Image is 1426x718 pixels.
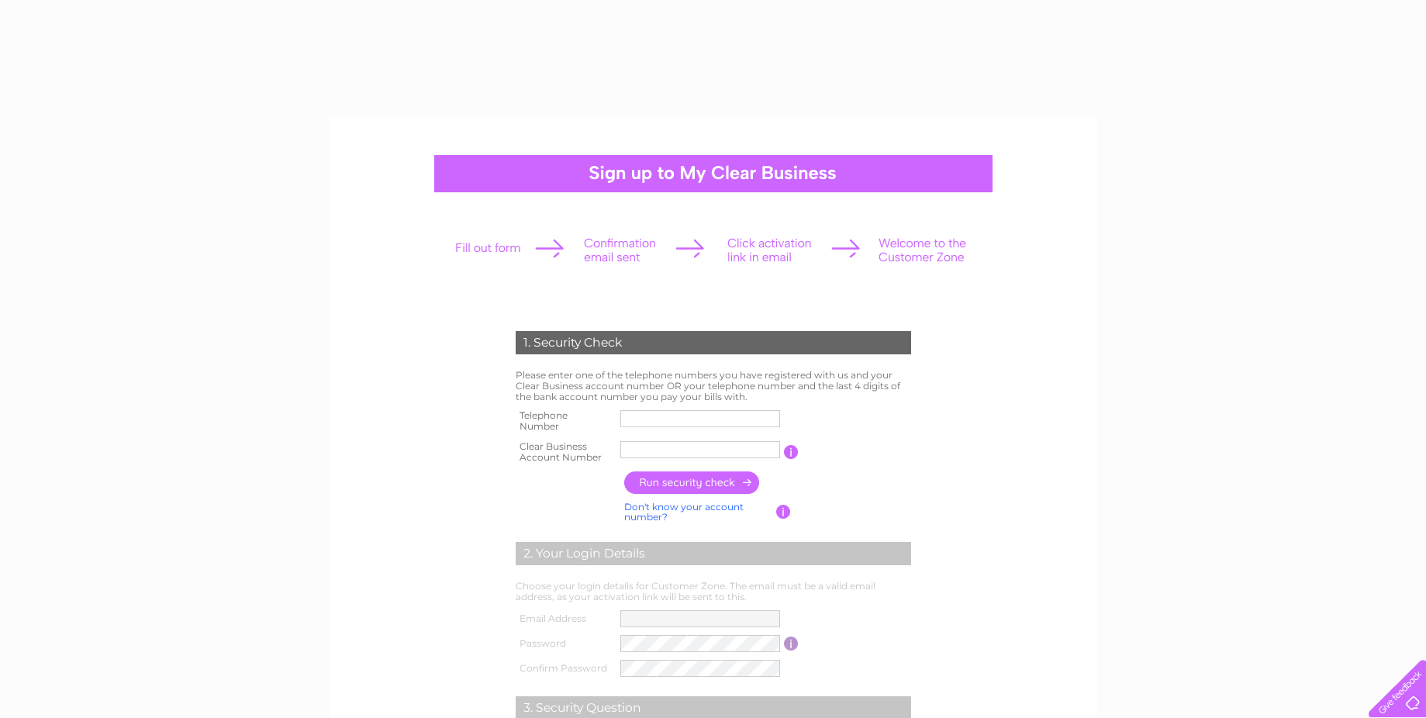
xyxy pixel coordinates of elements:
[512,631,617,656] th: Password
[784,445,799,459] input: Information
[512,606,617,631] th: Email Address
[784,637,799,651] input: Information
[776,505,791,519] input: Information
[512,577,915,606] td: Choose your login details for Customer Zone. The email must be a valid email address, as your act...
[624,501,744,523] a: Don't know your account number?
[512,437,617,468] th: Clear Business Account Number
[512,656,617,681] th: Confirm Password
[516,331,911,354] div: 1. Security Check
[512,366,915,406] td: Please enter one of the telephone numbers you have registered with us and your Clear Business acc...
[516,542,911,565] div: 2. Your Login Details
[512,406,617,437] th: Telephone Number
